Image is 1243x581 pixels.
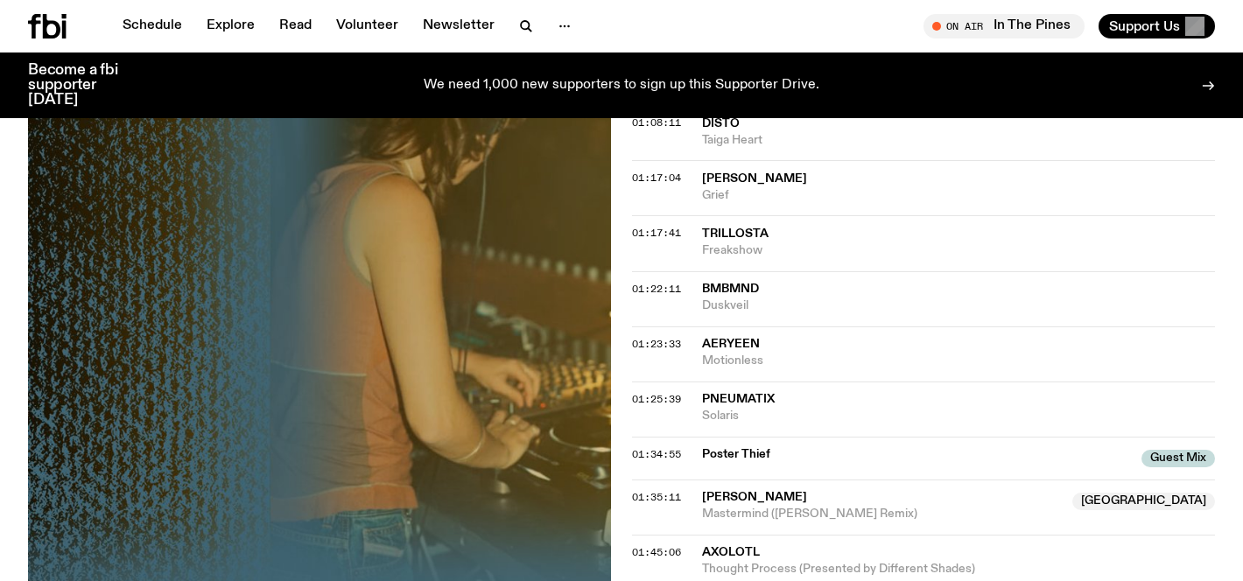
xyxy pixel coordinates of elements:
a: Explore [196,14,265,38]
span: Duskveil [702,297,1215,314]
span: Trillosta [702,227,769,240]
p: We need 1,000 new supporters to sign up this Supporter Drive. [424,78,819,94]
span: 01:25:39 [632,392,681,406]
span: Guest Mix [1141,450,1215,467]
span: Taiga Heart [702,132,1215,149]
button: Support Us [1099,14,1215,38]
span: [PERSON_NAME] [702,491,807,503]
span: Pneumatix [702,393,775,405]
a: Volunteer [326,14,409,38]
span: BMBMND [702,283,759,295]
span: Grief [702,187,1215,204]
span: 01:17:04 [632,171,681,185]
span: 01:22:11 [632,282,681,296]
button: 01:34:55 [632,450,681,459]
span: [PERSON_NAME] [702,172,807,185]
span: Support Us [1109,18,1180,34]
span: 01:17:41 [632,226,681,240]
a: Schedule [112,14,193,38]
span: [GEOGRAPHIC_DATA] [1072,493,1215,510]
span: Thought Process (Presented by Different Shades) [702,561,1215,577]
span: Motionless [702,353,1215,369]
span: 01:23:33 [632,337,681,351]
a: Newsletter [412,14,505,38]
button: On AirIn The Pines [923,14,1085,38]
button: 01:35:11 [632,493,681,502]
span: Aeryeen [702,338,760,350]
button: 01:25:39 [632,395,681,404]
button: 01:17:41 [632,228,681,238]
h3: Become a fbi supporter [DATE] [28,63,140,108]
a: Read [269,14,322,38]
span: Disto [702,117,740,129]
span: 01:35:11 [632,490,681,504]
button: 01:08:11 [632,118,681,128]
span: 01:34:55 [632,447,681,461]
button: 01:23:33 [632,339,681,349]
button: 01:45:06 [632,548,681,557]
span: Freakshow [702,242,1215,259]
span: Solaris [702,408,1215,424]
span: Poster Thief [702,446,1131,463]
span: 01:45:06 [632,545,681,559]
span: Mastermind ([PERSON_NAME] Remix) [702,506,1062,522]
span: 01:08:11 [632,115,681,129]
button: 01:22:11 [632,284,681,294]
button: 01:17:04 [632,173,681,183]
span: Axolotl [702,546,760,558]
